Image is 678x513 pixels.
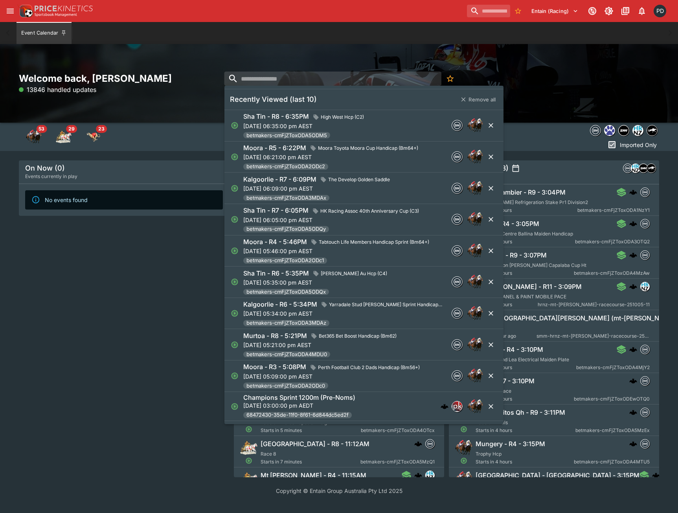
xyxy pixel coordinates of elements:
[452,401,463,412] div: pricekinetics
[651,2,669,20] button: Paul Dicioccio
[452,151,463,162] div: betmakers
[243,278,390,287] p: [DATE] 05:35:00 pm AEST
[414,440,422,448] img: logo-cerberus.svg
[456,93,500,106] button: Remove all
[476,451,502,457] span: Trophy Hcp
[619,125,629,136] img: samemeetingmulti.png
[19,72,229,85] h2: Welcome back, [PERSON_NAME]
[512,5,524,17] button: No Bookmarks
[243,363,306,371] h6: Moora - R3 - 5:08PM
[476,346,543,354] h6: Bendigo - R4 - 3:10PM
[629,377,637,385] img: logo-cerberus.svg
[452,370,463,381] div: betmakers
[623,164,632,173] img: betmakers.png
[326,301,445,309] span: Yarradale Stud [PERSON_NAME] Sprint Handicap (Bm66+)
[476,332,537,340] span: Started 1 hour ago
[56,129,72,145] div: Harness Racing
[19,85,96,94] p: 13846 handled updates
[455,471,472,488] img: horse_racing.png
[605,138,659,151] button: Imported Only
[467,368,483,384] img: horse_racing.png
[3,4,17,18] button: open drawer
[261,451,276,457] span: Race 8
[467,211,483,227] img: horse_racing.png
[452,245,463,256] div: betmakers
[641,282,649,291] img: hrnz.png
[640,282,650,291] div: hrnz
[35,13,77,17] img: Sportsbook Management
[231,278,239,286] svg: Open
[452,214,463,225] div: betmakers
[476,262,586,268] span: Betdeluxe Con [PERSON_NAME] Capalaba Cup Ht
[629,283,637,291] img: logo-cerberus.svg
[243,238,307,246] h6: Moora - R4 - 5:46PM
[240,439,257,456] img: harness_racing.png
[476,251,547,259] h6: Capalaba - R9 - 3:07PM
[629,251,637,259] div: cerberus
[460,426,467,433] svg: Open
[640,219,650,228] div: betmakers
[243,194,329,202] span: betmakers-cmFjZToxODA3MDAx
[476,419,508,425] span: Race 9 - Trials
[224,72,441,86] input: search
[467,118,483,133] img: horse_racing.png
[426,471,434,480] img: hrnz.png
[647,164,656,173] div: nztr
[574,458,650,466] span: betmakers-cmFjZToxODA4MTU5
[512,164,520,172] button: settings
[590,125,601,136] img: betmakers.png
[316,332,400,340] span: Bet365 Bet Boost Handicap (Bm62)
[243,206,309,215] h6: Sha Tin - R7 - 6:05PM
[452,246,462,256] img: betmakers.png
[261,440,369,448] h6: [GEOGRAPHIC_DATA] - R8 - 11:12AM
[629,188,637,196] div: cerberus
[602,4,616,18] button: Toggle light/dark mode
[476,440,545,448] h6: Mungery - R4 - 3:15PM
[620,141,657,149] p: Imported Only
[467,399,483,414] img: horse_racing.png
[476,231,573,237] span: Virtual Golf Centre Ballina Maiden Handicap
[318,270,390,278] span: [PERSON_NAME] Au Hcp (C4)
[86,129,101,145] img: greyhound_racing
[476,364,576,371] span: Starts in 4 hours
[240,408,257,425] img: horse_racing.png
[633,125,643,136] img: hrnz.png
[537,332,650,340] span: smm-hrnz-mt-harding-racecourse-251005
[243,332,307,340] h6: Murtoa - R8 - 5:21PM
[243,411,352,419] span: 68472430-35de-11f0-8f61-6d844dc5ed2f
[639,164,648,173] img: samemeetingmulti.png
[467,337,483,353] img: horse_racing.png
[647,164,656,173] img: nztr.png
[361,427,435,434] span: betmakers-cmFjZToxODA4OTcx
[640,408,650,417] div: betmakers
[629,377,637,385] div: cerberus
[618,125,629,136] div: samemeetingmulti
[425,439,435,449] div: betmakers
[631,164,640,173] img: hrnz.png
[245,457,252,464] svg: Open
[243,372,423,381] p: [DATE] 05:09:00 pm AEST
[19,123,108,151] div: Event type filters
[467,149,483,165] img: horse_racing.png
[317,207,422,215] span: HK Racing Assoc 40th Anniversary Cup (C3)
[623,164,632,173] div: betmakers
[629,440,637,448] img: logo-cerberus.svg
[17,22,72,44] button: Event Calendar
[476,188,566,197] h6: Mount Gambier - R9 - 3:04PM
[452,183,463,194] div: betmakers
[243,112,309,121] h6: Sha Tin - R8 - 6:35PM
[243,144,306,152] h6: Moora - R5 - 6:22PM
[460,457,467,464] svg: Open
[414,440,422,448] div: cerberus
[641,377,649,385] img: betmakers.png
[640,345,650,354] div: betmakers
[243,341,400,349] p: [DATE] 05:21:00 pm AEST
[66,125,77,133] span: 29
[261,427,361,434] span: Starts in 5 minutes
[476,377,535,385] h6: Kyoto - R7 - 3:10PM
[245,426,252,433] svg: Open
[647,125,657,136] img: nztr.png
[243,247,432,255] p: [DATE] 05:46:00 pm AEST
[86,129,101,145] div: Greyhound Racing
[476,301,538,309] span: Starts in 4 hours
